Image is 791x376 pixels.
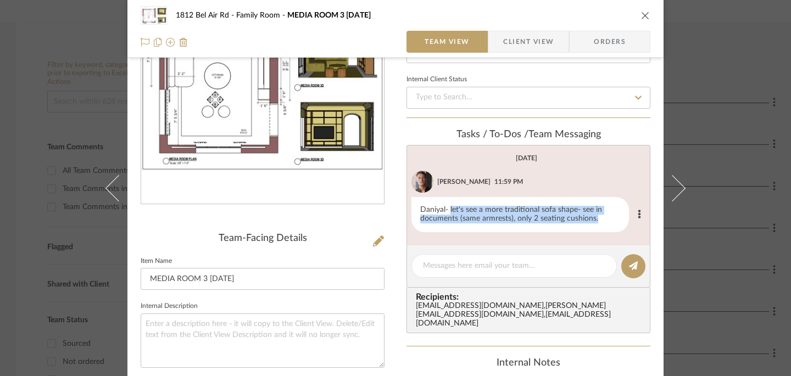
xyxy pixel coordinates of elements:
img: 7d5ff995-a861-4ffe-9987-a5693b832044_48x40.jpg [141,4,167,26]
div: [EMAIL_ADDRESS][DOMAIN_NAME] , [PERSON_NAME][EMAIL_ADDRESS][DOMAIN_NAME] , [EMAIL_ADDRESS][DOMAIN... [416,302,645,328]
img: Remove from project [179,38,188,47]
span: Recipients: [416,292,645,302]
span: 1812 Bel Air Rd [176,12,236,19]
div: Daniyal- let's see a more traditional sofa shape- see in documents (same armrests), only 2 seatin... [411,197,629,232]
span: Orders [582,31,638,53]
div: Internal Client Status [406,77,467,82]
span: MEDIA ROOM 3 [DATE] [287,12,371,19]
button: close [640,10,650,20]
input: Enter Item Name [141,268,385,290]
div: Team-Facing Details [141,233,385,245]
div: 11:59 PM [494,177,523,187]
label: Item Name [141,259,172,264]
div: team Messaging [406,129,650,141]
span: Tasks / To-Dos / [456,130,528,139]
label: Internal Description [141,304,198,309]
input: Type to Search… [406,87,650,109]
span: Team View [425,31,470,53]
span: Family Room [236,12,287,19]
div: Internal Notes [406,357,650,369]
img: a2497b2d-a1a4-483f-9b0d-4fa1f75d8f46.png [411,171,433,193]
div: [DATE] [516,154,537,162]
span: Client View [503,31,554,53]
div: [PERSON_NAME] [437,177,491,187]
